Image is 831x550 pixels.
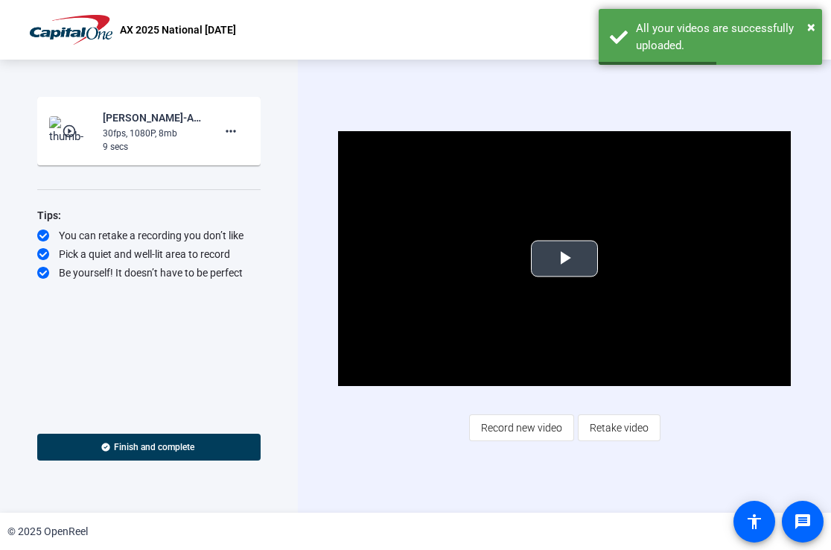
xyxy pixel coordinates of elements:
[62,124,80,139] mat-icon: play_circle_outline
[807,18,815,36] span: ×
[103,140,203,154] div: 9 secs
[37,434,261,461] button: Finish and complete
[49,116,93,146] img: thumb-nail
[37,228,261,243] div: You can retake a recording you don’t like
[120,21,236,39] p: AX 2025 National [DATE]
[7,524,88,540] div: © 2025 OpenReel
[531,241,598,277] button: Play Video
[636,20,811,54] div: All your videos are successfully uploaded.
[37,265,261,280] div: Be yourself! It doesn’t have to be perfect
[114,441,194,453] span: Finish and complete
[30,15,112,45] img: OpenReel logo
[794,513,812,531] mat-icon: message
[590,414,649,442] span: Retake video
[469,414,574,441] button: Record new video
[578,414,660,441] button: Retake video
[37,247,261,262] div: Pick a quiet and well-lit area to record
[222,122,240,140] mat-icon: more_horiz
[103,109,203,127] div: [PERSON_NAME]-AX 2025 National Boss-s Day-AX 2025 National Boss-s Day -1759771529151-webcam
[37,206,261,224] div: Tips:
[338,131,792,386] div: Video Player
[807,16,815,38] button: Close
[481,414,562,442] span: Record new video
[103,127,203,140] div: 30fps, 1080P, 8mb
[745,513,763,531] mat-icon: accessibility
